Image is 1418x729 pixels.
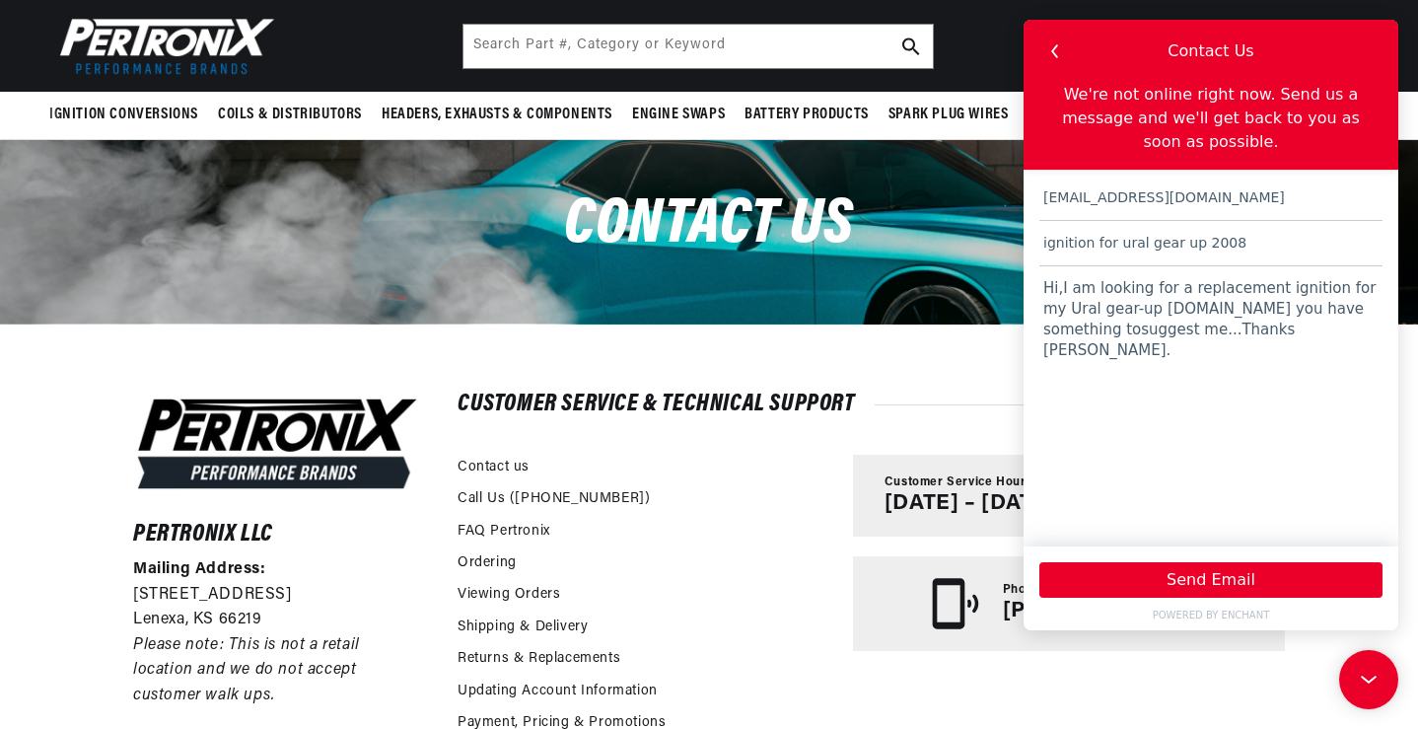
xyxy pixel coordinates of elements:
a: Updating Account Information [458,681,658,702]
span: Headers, Exhausts & Components [382,105,612,125]
summary: Coils & Distributors [208,92,372,138]
span: Battery Products [744,105,869,125]
a: Phone [PHONE_NUMBER] [853,556,1285,651]
div: Contact Us [144,20,230,43]
summary: Headers, Exhausts & Components [372,92,622,138]
button: search button [889,25,933,68]
span: Ignition Conversions [49,105,198,125]
span: Contact us [564,193,854,257]
a: Shipping & Delivery [458,617,588,638]
div: We're not online right now. Send us a message and we'll get back to you as soon as possible. [8,63,367,142]
h6: Pertronix LLC [133,525,421,545]
summary: Spark Plug Wires [879,92,1019,138]
p: [PHONE_NUMBER] [1003,599,1210,624]
summary: Battery Products [735,92,879,138]
p: [DATE] – [DATE], 8AM – 6:30PM CT [885,491,1253,517]
img: Pertronix [49,12,276,80]
summary: Motorcycle [1018,92,1120,138]
span: Spark Plug Wires [888,105,1009,125]
span: Customer Service Hours [885,474,1032,491]
a: FAQ Pertronix [458,521,550,543]
span: Engine Swaps [632,105,725,125]
h2: Customer Service & Technical Support [458,395,1285,414]
strong: Mailing Address: [133,561,266,577]
input: Email [16,156,359,201]
p: [STREET_ADDRESS] [133,583,421,609]
a: Returns & Replacements [458,648,620,670]
input: Search Part #, Category or Keyword [463,25,933,68]
summary: Engine Swaps [622,92,735,138]
a: Ordering [458,552,517,574]
em: Please note: This is not a retail location and we do not accept customer walk ups. [133,637,360,703]
p: Lenexa, KS 66219 [133,608,421,633]
a: POWERED BY ENCHANT [8,588,367,603]
a: Contact us [458,457,530,478]
input: Subject [16,201,359,247]
span: Phone [1003,582,1041,599]
span: Coils & Distributors [218,105,362,125]
a: Call Us ([PHONE_NUMBER]) [458,488,650,510]
a: Viewing Orders [458,584,560,606]
textarea: Hi,I am looking for a replacement ignition for my Ural gear-up [DOMAIN_NAME] you have something t... [16,247,359,508]
summary: Ignition Conversions [49,92,208,138]
button: Send Email [16,543,359,578]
